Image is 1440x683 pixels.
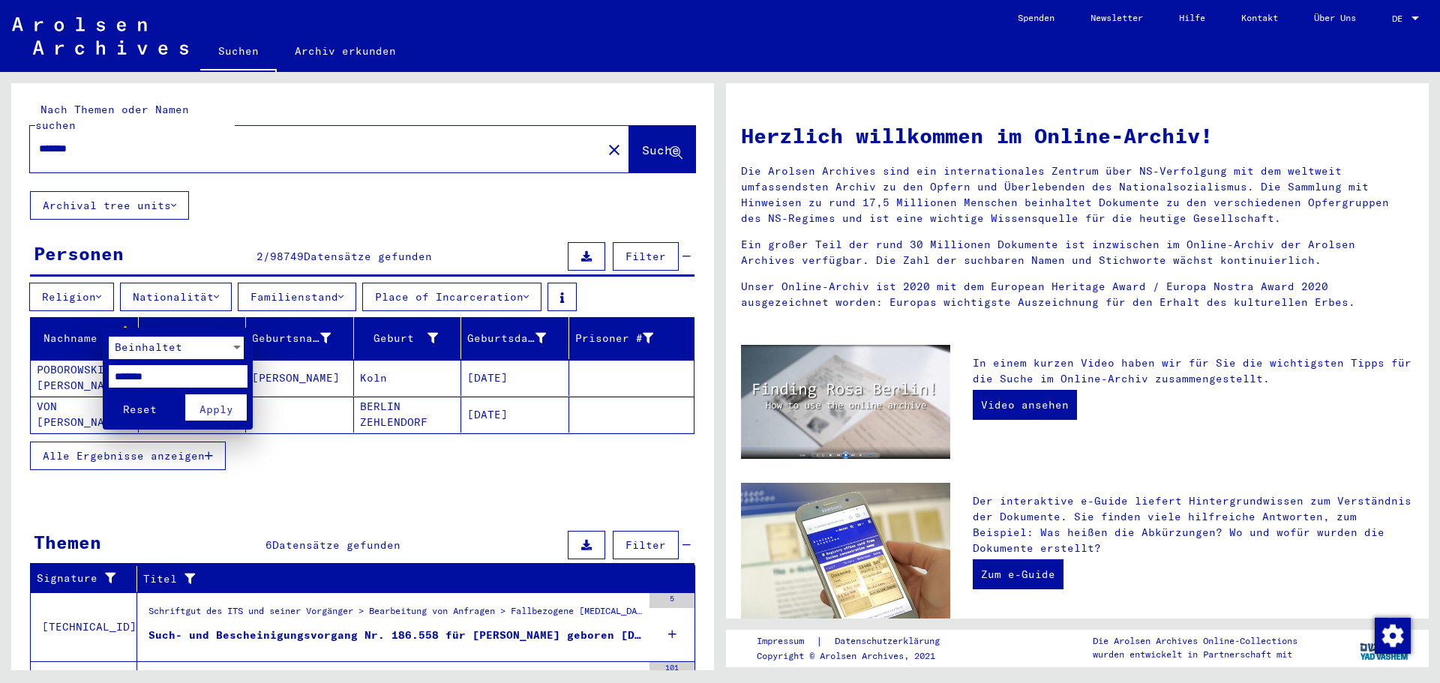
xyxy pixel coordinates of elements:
span: Apply [199,403,233,416]
img: Zustimmung ändern [1375,618,1411,654]
button: Reset [109,394,171,421]
div: Zustimmung ändern [1374,617,1410,653]
span: Beinhaltet [115,340,182,354]
button: Apply [185,394,247,421]
span: Reset [123,403,157,416]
